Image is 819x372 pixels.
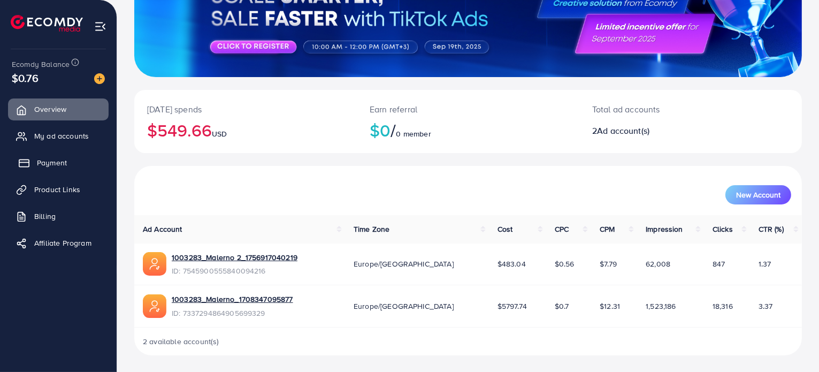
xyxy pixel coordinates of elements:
img: ic-ads-acc.e4c84228.svg [143,252,166,276]
a: 1003283_Malerno_1708347095877 [172,294,293,305]
button: New Account [725,185,791,204]
span: 847 [713,259,725,269]
span: Ad account(s) [597,125,649,136]
span: 62,008 [646,259,670,269]
span: Time Zone [354,224,389,234]
h2: $549.66 [147,120,344,140]
span: Ad Account [143,224,182,234]
span: $0.56 [555,259,575,269]
span: 3.37 [759,301,773,312]
a: 1003283_Malerno 2_1756917040219 [172,252,297,263]
span: $0.7 [555,301,569,312]
a: Payment [8,152,109,173]
span: Europe/[GEOGRAPHIC_DATA] [354,301,454,312]
span: 1.37 [759,259,771,269]
span: Europe/[GEOGRAPHIC_DATA] [354,259,454,269]
span: Cost [497,224,513,234]
span: USD [212,128,227,139]
h2: $0 [370,120,567,140]
h2: 2 [592,126,733,136]
span: Overview [34,104,66,115]
img: ic-ads-acc.e4c84228.svg [143,294,166,318]
a: Overview [8,98,109,120]
a: Billing [8,206,109,227]
iframe: Chat [774,324,811,364]
img: image [94,73,105,84]
span: CPC [555,224,569,234]
span: ID: 7337294864905699329 [172,308,293,318]
span: $5797.74 [497,301,527,312]
span: ID: 7545900555840094216 [172,265,297,276]
span: Billing [34,211,56,222]
span: My ad accounts [34,131,89,141]
span: Affiliate Program [34,238,91,248]
img: logo [11,15,83,32]
img: menu [94,20,106,33]
span: Product Links [34,184,80,195]
span: 0 member [396,128,431,139]
span: $0.76 [12,70,39,86]
p: [DATE] spends [147,103,344,116]
span: 18,316 [713,301,733,312]
span: CPM [600,224,615,234]
span: Impression [646,224,683,234]
span: $483.04 [497,259,526,269]
span: $7.79 [600,259,617,269]
span: Payment [37,157,67,168]
span: / [391,118,396,142]
p: Total ad accounts [592,103,733,116]
a: Product Links [8,179,109,200]
span: New Account [736,191,780,199]
a: My ad accounts [8,125,109,147]
span: $12.31 [600,301,620,312]
span: CTR (%) [759,224,784,234]
span: 2 available account(s) [143,336,219,347]
span: Clicks [713,224,733,234]
span: 1,523,186 [646,301,676,312]
span: Ecomdy Balance [12,59,70,70]
a: Affiliate Program [8,232,109,254]
p: Earn referral [370,103,567,116]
